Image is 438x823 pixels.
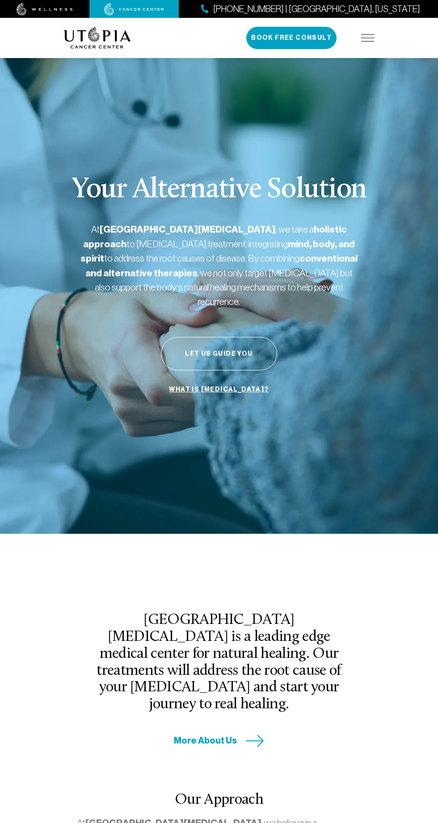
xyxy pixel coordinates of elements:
[90,612,348,713] h2: [GEOGRAPHIC_DATA][MEDICAL_DATA] is a leading edge medical center for natural healing. Our treatme...
[100,224,276,235] strong: [GEOGRAPHIC_DATA][MEDICAL_DATA]
[361,34,375,42] img: icon-hamburger
[104,3,164,16] img: cancer center
[85,253,358,279] strong: conventional and alternative therapies
[213,3,420,16] span: [PHONE_NUMBER] | [GEOGRAPHIC_DATA], [US_STATE]
[161,337,277,370] button: Let Us Guide You
[77,792,361,809] h2: Our Approach
[246,27,337,49] button: Book Free Consult
[174,735,264,747] a: More About Us
[174,735,237,747] span: More About Us
[167,381,271,398] a: What is [MEDICAL_DATA]?
[63,27,131,49] img: logo
[201,3,420,16] a: [PHONE_NUMBER] | [GEOGRAPHIC_DATA], [US_STATE]
[72,176,366,204] p: Your Alternative Solution
[83,224,347,250] strong: holistic approach
[80,222,358,308] p: At , we take a to [MEDICAL_DATA] treatment, integrating to address the root causes of disease. By...
[17,3,73,16] img: wellness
